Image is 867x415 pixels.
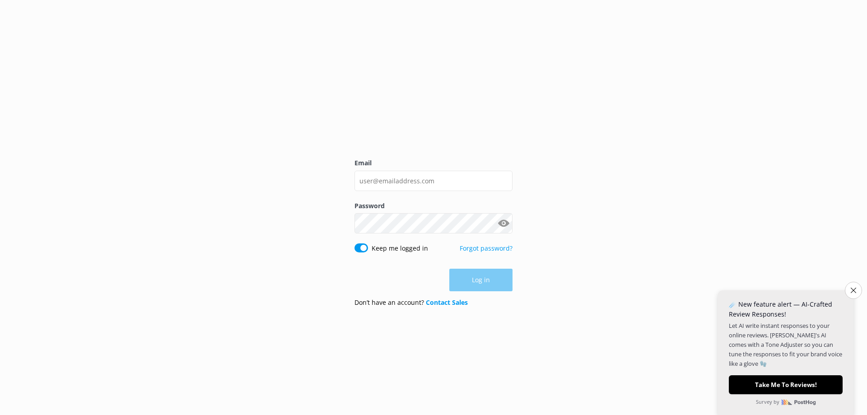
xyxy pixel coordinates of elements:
label: Password [354,201,513,211]
button: Show password [494,214,513,233]
p: Don’t have an account? [354,298,468,308]
a: Contact Sales [426,298,468,307]
label: Email [354,158,513,168]
input: user@emailaddress.com [354,171,513,191]
a: Forgot password? [460,244,513,252]
label: Keep me logged in [372,243,428,253]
